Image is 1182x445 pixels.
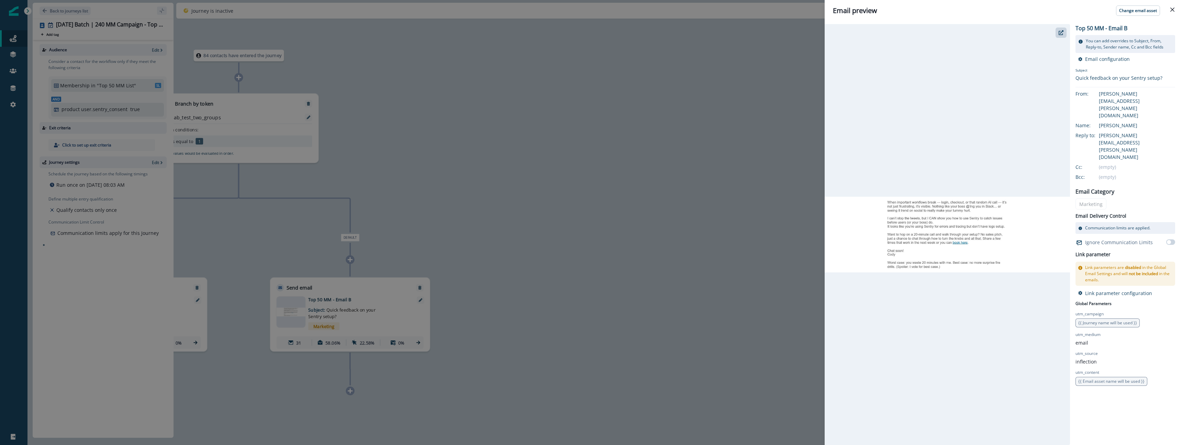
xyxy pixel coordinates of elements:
[1085,290,1152,296] p: Link parameter configuration
[1075,132,1110,139] div: Reply to:
[1125,264,1141,270] span: disabled
[1085,225,1150,231] p: Communication limits are applied.
[1119,8,1157,13] p: Change email asset
[1099,132,1175,161] div: [PERSON_NAME][EMAIL_ADDRESS][PERSON_NAME][DOMAIN_NAME]
[1078,320,1137,326] span: {{ Journey name will be used }}
[1075,311,1104,317] p: utm_campaign
[1075,122,1110,129] div: Name:
[1085,56,1130,62] p: Email configuration
[1078,56,1130,62] button: Email configuration
[1075,332,1101,338] p: utm_medium
[1075,350,1098,357] p: utm_source
[1075,299,1112,307] p: Global Parameters
[1086,38,1172,50] p: You can add overrides to Subject, From, Reply-to, Sender name, Cc and Bcc fields
[1075,369,1099,376] p: utm_content
[1075,163,1110,171] div: Cc:
[1085,264,1172,283] p: Link parameters are in the Global Email Settings and will in the emails.
[1075,68,1162,74] p: Subject
[825,197,1070,272] img: email asset unavailable
[1099,90,1175,119] div: [PERSON_NAME][EMAIL_ADDRESS][PERSON_NAME][DOMAIN_NAME]
[1116,6,1160,16] button: Change email asset
[1075,90,1110,97] div: From:
[1075,173,1110,181] div: Bcc:
[1075,187,1114,196] p: Email Category
[1167,4,1178,15] button: Close
[1078,290,1152,296] button: Link parameter configuration
[1075,339,1088,346] p: email
[1075,74,1162,82] div: Quick feedback on your Sentry setup?
[1099,173,1175,181] div: (empty)
[1099,163,1175,171] div: (empty)
[1099,122,1175,129] div: [PERSON_NAME]
[1075,250,1111,259] h2: Link parameter
[1129,271,1158,276] span: not be included
[1078,378,1145,384] span: {{ Email asset name will be used }}
[1085,239,1153,246] p: Ignore Communication Limits
[1075,24,1127,32] p: Top 50 MM - Email B
[1075,358,1097,365] p: inflection
[833,6,1174,16] div: Email preview
[1075,212,1126,219] p: Email Delivery Control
